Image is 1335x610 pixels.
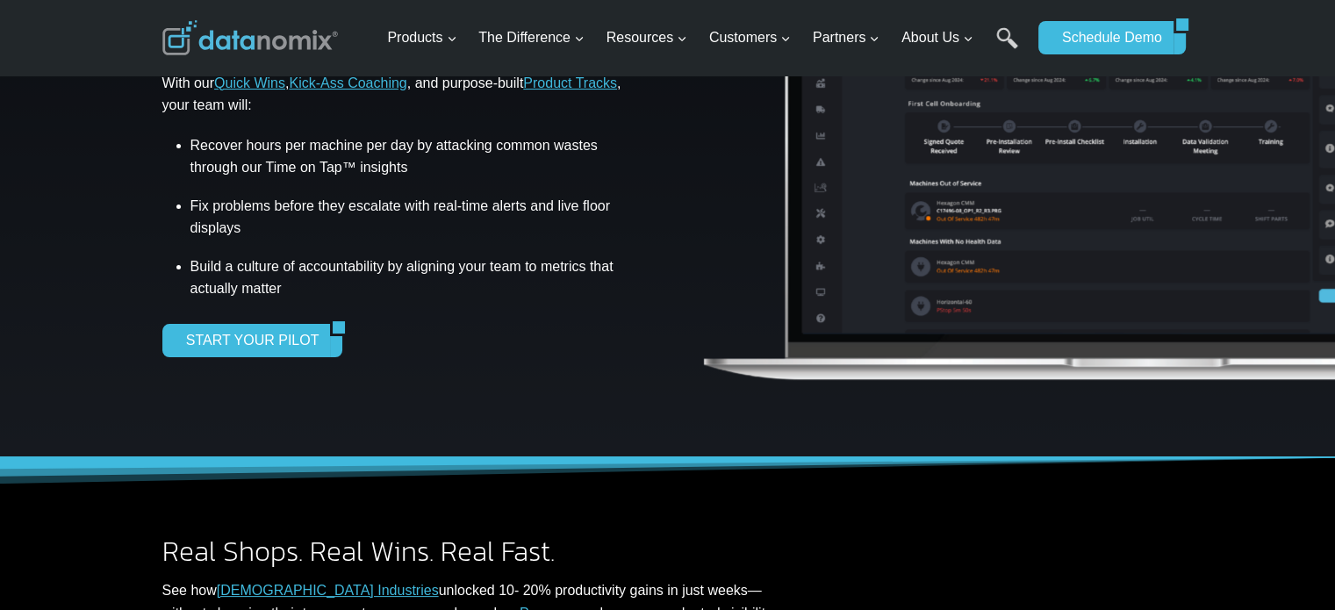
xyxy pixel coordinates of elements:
a: Terms [197,391,223,404]
a: Schedule Demo [1038,21,1174,54]
span: Partners [813,26,879,49]
li: Recover hours per machine per day by attacking common wastes through our Time on Tap™ insights [190,134,626,185]
a: [DEMOGRAPHIC_DATA] Industries [217,583,439,598]
a: Quick Wins [214,75,285,90]
span: About Us [901,26,973,49]
span: Products [387,26,456,49]
nav: Primary Navigation [380,10,1030,67]
h2: Real Shops. Real Wins. Real Fast. [162,537,806,565]
span: The Difference [478,26,585,49]
a: Product Tracks [523,75,617,90]
a: Kick-Ass Coaching [289,75,406,90]
a: Privacy Policy [239,391,296,404]
span: State/Region [395,217,463,233]
span: Resources [606,26,687,49]
span: Customers [709,26,791,49]
li: Fix problems before they escalate with real-time alerts and live floor displays [190,185,626,249]
li: Build a culture of accountability by aligning your team to metrics that actually matter [190,249,626,306]
span: Last Name [395,1,451,17]
p: With our , , and purpose-built , your team will: [162,72,626,117]
img: Datanomix [162,20,338,55]
a: Search [996,27,1018,67]
a: START YOUR PILOT [162,324,331,357]
span: Phone number [395,73,474,89]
